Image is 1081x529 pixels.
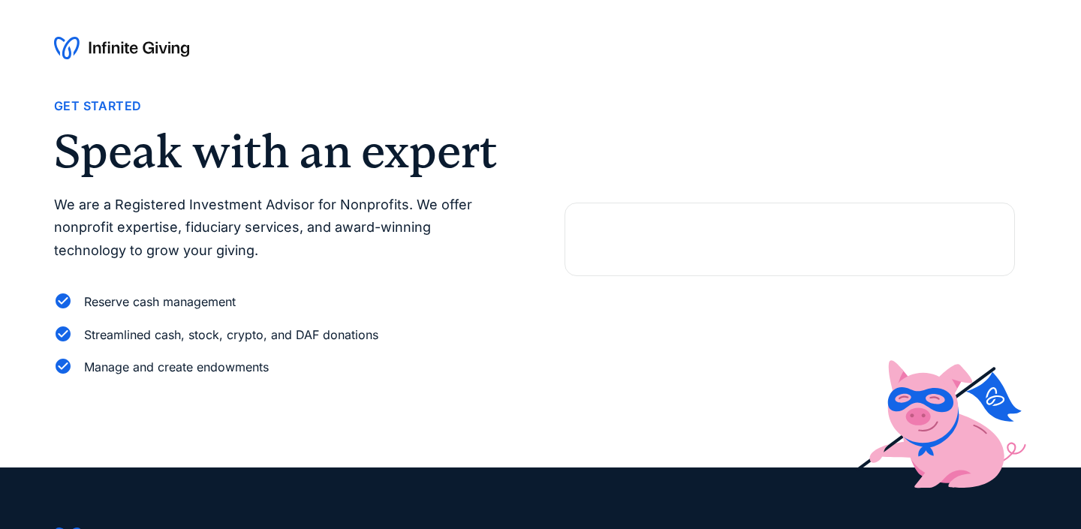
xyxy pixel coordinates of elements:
[84,292,236,312] div: Reserve cash management
[54,96,141,116] div: Get Started
[84,357,269,377] div: Manage and create endowments
[84,325,378,345] div: Streamlined cash, stock, crypto, and DAF donations
[54,128,504,175] h2: Speak with an expert
[54,194,504,263] p: We are a Registered Investment Advisor for Nonprofits. We offer nonprofit expertise, fiduciary se...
